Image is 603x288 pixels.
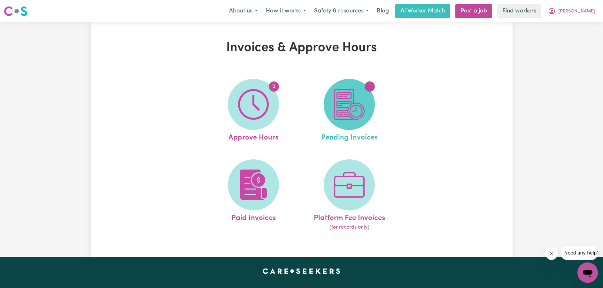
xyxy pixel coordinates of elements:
[373,4,393,18] a: Blog
[165,40,438,56] h1: Invoices & Approve Hours
[269,81,279,92] span: 2
[207,159,299,231] a: Paid Invoices
[544,4,599,18] button: My Account
[321,130,378,143] span: Pending Invoices
[228,130,278,143] span: Approve Hours
[4,5,27,17] img: Careseekers logo
[577,262,598,283] iframe: Button to launch messaging window
[231,210,276,224] span: Paid Invoices
[395,4,450,18] a: AI Worker Match
[263,269,340,274] a: Careseekers home page
[4,4,39,10] span: Need any help?
[560,246,598,260] iframe: Message from company
[365,81,375,92] span: 1
[4,4,27,19] a: Careseekers logo
[329,224,369,231] span: (for records only)
[225,4,262,18] button: About us
[545,247,558,260] iframe: Close message
[310,4,373,18] button: Safety & resources
[558,8,595,15] span: [PERSON_NAME]
[314,210,385,224] span: Platform Fee Invoices
[497,4,541,18] a: Find workers
[207,79,299,143] a: Approve Hours
[262,4,310,18] button: How it works
[455,4,492,18] a: Post a job
[303,159,395,231] a: Platform Fee Invoices(for records only)
[303,79,395,143] a: Pending Invoices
